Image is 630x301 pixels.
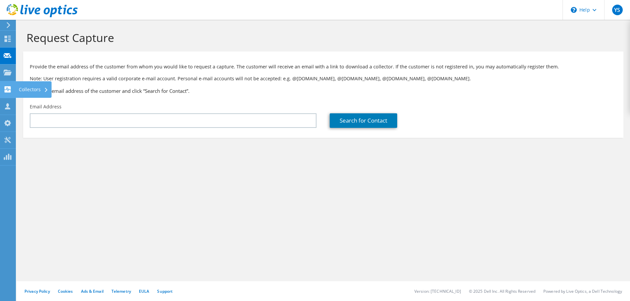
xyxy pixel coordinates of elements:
[111,288,131,294] a: Telemetry
[16,81,52,98] div: Collectors
[81,288,104,294] a: Ads & Email
[30,75,617,82] p: Note: User registration requires a valid corporate e-mail account. Personal e-mail accounts will ...
[24,288,50,294] a: Privacy Policy
[571,7,577,13] svg: \n
[30,103,62,110] label: Email Address
[543,288,622,294] li: Powered by Live Optics, a Dell Technology
[414,288,461,294] li: Version: [TECHNICAL_ID]
[330,113,397,128] a: Search for Contact
[58,288,73,294] a: Cookies
[157,288,173,294] a: Support
[612,5,623,15] span: YS
[139,288,149,294] a: EULA
[30,63,617,70] p: Provide the email address of the customer from whom you would like to request a capture. The cust...
[469,288,535,294] li: © 2025 Dell Inc. All Rights Reserved
[26,31,617,45] h1: Request Capture
[30,87,617,94] h3: Enter the email address of the customer and click “Search for Contact”.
